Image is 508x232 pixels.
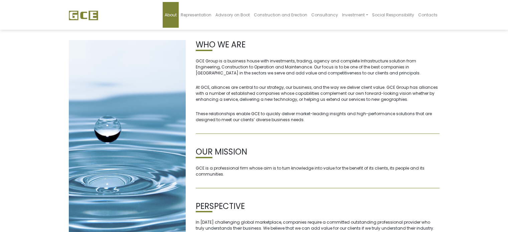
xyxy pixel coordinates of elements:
span: Investment [342,12,365,18]
a: Representation [179,2,213,28]
p: At GCE, alliances are central to our strategy, our business, and the way we deliver client value.... [196,84,440,102]
a: Contacts [416,2,440,28]
p: GCE is a professional firm whose aim is to turn knowledge into value for the benefit of its clien... [196,165,440,177]
h2: OUR MISSION [196,147,440,157]
a: About [163,2,179,28]
img: GCE Group [69,10,98,20]
p: GCE Group is a business house with investments, trading, agency and complete Infrastructure solut... [196,58,440,76]
a: Construction and Erection [252,2,309,28]
a: Social Responsibility [370,2,416,28]
h2: WHO WE ARE [196,40,440,50]
a: Advisory on Boot [213,2,252,28]
span: Contacts [418,12,438,18]
p: These relationships enable GCE to quickly deliver market-leading insights and high-performance so... [196,111,440,123]
a: Investment [340,2,370,28]
h2: PERSPECTIVE [196,202,440,211]
span: Construction and Erection [254,12,307,18]
span: Advisory on Boot [215,12,250,18]
span: About [165,12,177,18]
span: Social Responsibility [372,12,414,18]
a: Consultancy [309,2,340,28]
span: Consultancy [311,12,338,18]
span: Representation [181,12,211,18]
